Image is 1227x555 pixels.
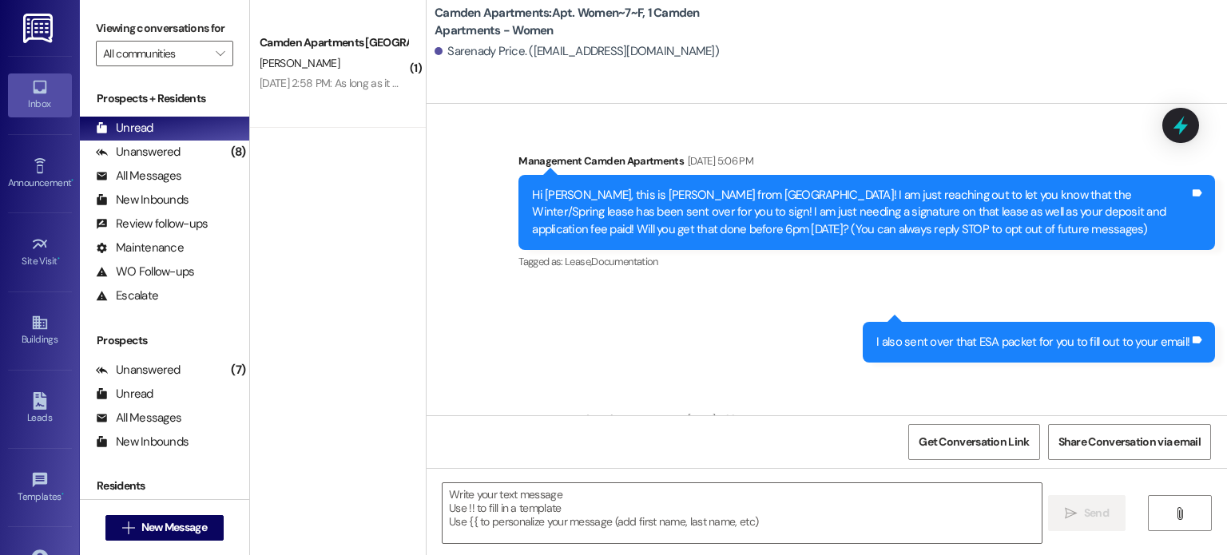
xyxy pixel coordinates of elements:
div: (7) [227,358,249,383]
div: (8) [227,140,249,165]
button: New Message [105,515,224,541]
span: Send [1084,505,1109,521]
b: Camden Apartments: Apt. Women~7~F, 1 Camden Apartments - Women [435,5,754,39]
div: [DATE] 5:06 PM [684,153,753,169]
span: Documentation [591,255,658,268]
div: New Inbounds [96,434,189,450]
div: Maintenance [96,240,184,256]
div: [DATE] 2:58 PM: As long as it meets our requirements for renters insurance, yes, I would credit t... [260,76,1070,90]
div: [DATE] 5:23 PM [684,410,752,427]
div: Unread [96,386,153,402]
i:  [1173,507,1185,520]
span: • [58,253,60,264]
div: Camden Apartments [GEOGRAPHIC_DATA] [260,34,407,51]
div: Unanswered [96,144,181,161]
div: Prospects [80,332,249,349]
div: Management Camden Apartments [518,410,1215,433]
a: Templates • [8,466,72,509]
i:  [1065,507,1077,520]
div: Prospects + Residents [80,90,249,107]
div: Hi [PERSON_NAME], this is [PERSON_NAME] from [GEOGRAPHIC_DATA]! I am just reaching out to let you... [532,187,1189,238]
img: ResiDesk Logo [23,14,56,43]
span: • [62,489,64,500]
div: Unanswered [96,362,181,379]
span: Get Conversation Link [919,434,1029,450]
div: Review follow-ups [96,216,208,232]
div: Management Camden Apartments [518,153,1215,175]
div: WO Follow-ups [96,264,194,280]
div: New Inbounds [96,192,189,208]
button: Get Conversation Link [908,424,1039,460]
a: Inbox [8,73,72,117]
a: Buildings [8,309,72,352]
div: Escalate [96,287,158,304]
div: Sarenady Price. ([EMAIL_ADDRESS][DOMAIN_NAME]) [435,43,719,60]
button: Share Conversation via email [1048,424,1211,460]
span: Lease , [565,255,591,268]
label: Viewing conversations for [96,16,233,41]
a: Site Visit • [8,231,72,274]
div: All Messages [96,168,181,184]
span: • [71,175,73,186]
input: All communities [103,41,208,66]
button: Send [1048,495,1126,531]
span: New Message [141,519,207,536]
div: Tagged as: [518,250,1215,273]
a: Leads [8,387,72,430]
div: Residents [80,478,249,494]
span: Share Conversation via email [1058,434,1201,450]
div: I also sent over that ESA packet for you to fill out to your email! [876,334,1189,351]
i:  [122,521,134,534]
div: All Messages [96,410,181,426]
i:  [216,47,224,60]
span: [PERSON_NAME] [260,56,340,70]
div: Unread [96,120,153,137]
